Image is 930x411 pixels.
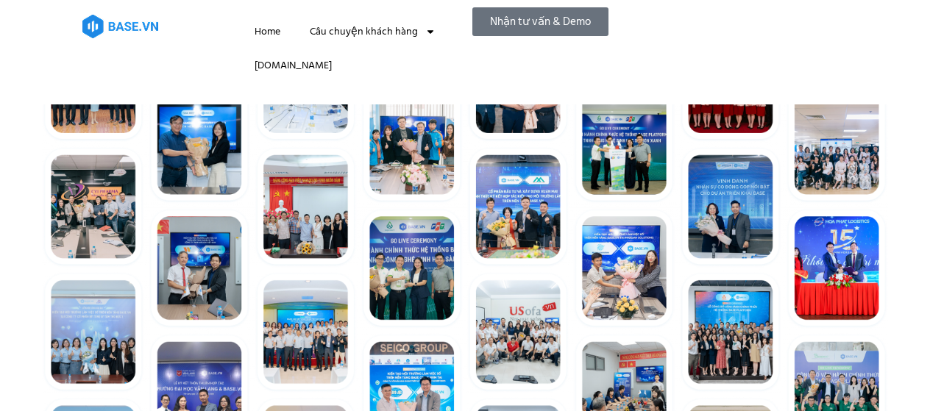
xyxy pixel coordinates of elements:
a: Câu chuyện khách hàng [295,15,450,49]
a: Nhận tư vấn & Demo [472,7,608,36]
a: Home [240,15,295,49]
span: Nhận tư vấn & Demo [490,16,591,27]
a: [DOMAIN_NAME] [240,49,347,82]
nav: Menu [240,15,450,82]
